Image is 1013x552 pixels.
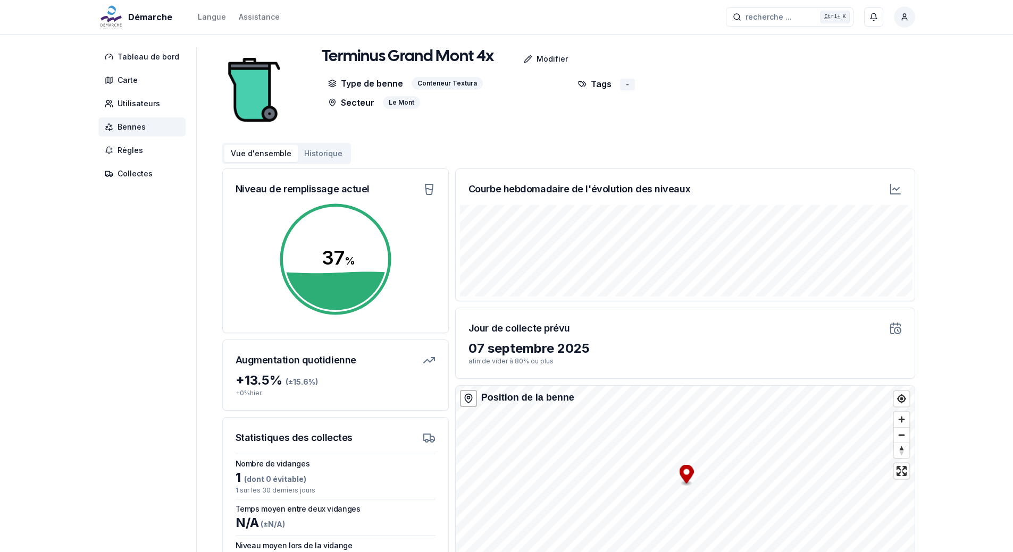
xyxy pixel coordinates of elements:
[236,353,356,368] h3: Augmentation quotidienne
[894,427,909,443] button: Zoom out
[118,98,160,109] span: Utilisateurs
[322,47,494,66] h1: Terminus Grand Mont 4x
[236,540,436,551] h3: Niveau moyen lors de la vidange
[746,12,792,22] span: recherche ...
[118,168,153,179] span: Collectes
[620,79,635,90] div: -
[481,390,574,405] div: Position de la benne
[537,54,568,64] p: Modifier
[894,428,909,443] span: Zoom out
[298,145,349,162] button: Historique
[222,47,286,132] img: bin Image
[236,458,436,469] h3: Nombre de vidanges
[894,391,909,406] button: Find my location
[239,11,280,23] a: Assistance
[679,465,693,487] div: Map marker
[198,11,226,23] button: Langue
[98,164,190,183] a: Collectes
[894,412,909,427] button: Zoom in
[894,463,909,479] button: Enter fullscreen
[328,96,374,109] p: Secteur
[468,182,690,197] h3: Courbe hebdomadaire de l'évolution des niveaux
[118,52,179,62] span: Tableau de bord
[578,77,612,90] p: Tags
[236,514,436,531] div: N/A
[236,430,353,445] h3: Statistiques des collectes
[494,48,576,70] a: Modifier
[118,75,138,86] span: Carte
[412,77,483,90] div: Conteneur Textura
[118,122,146,132] span: Bennes
[241,474,306,483] span: (dont 0 évitable)
[98,141,190,160] a: Règles
[118,145,143,156] span: Règles
[259,520,285,529] span: (± N/A )
[468,340,902,357] div: 07 septembre 2025
[198,12,226,22] div: Langue
[236,389,436,397] p: + 0 % hier
[224,145,298,162] button: Vue d'ensemble
[236,504,436,514] h3: Temps moyen entre deux vidanges
[98,71,190,90] a: Carte
[98,117,190,137] a: Bennes
[236,486,436,495] p: 1 sur les 30 derniers jours
[236,469,436,486] div: 1
[894,443,909,458] button: Reset bearing to north
[98,47,190,66] a: Tableau de bord
[98,4,124,30] img: Démarche Logo
[726,7,853,27] button: recherche ...Ctrl+K
[98,94,190,113] a: Utilisateurs
[128,11,172,23] span: Démarche
[468,357,902,366] p: afin de vider à 80% ou plus
[286,377,318,386] span: (± 15.6 %)
[468,321,570,336] h3: Jour de collecte prévu
[98,11,177,23] a: Démarche
[328,77,403,90] p: Type de benne
[236,182,370,197] h3: Niveau de remplissage actuel
[383,96,420,109] div: Le Mont
[236,372,436,389] div: + 13.5 %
